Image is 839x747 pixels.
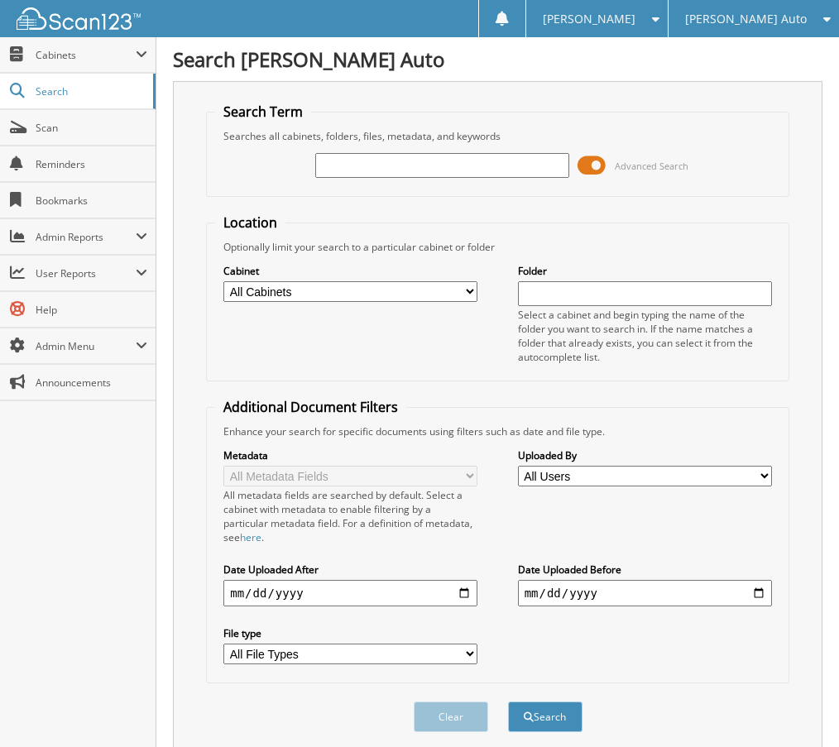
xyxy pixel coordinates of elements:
label: Date Uploaded Before [518,563,772,577]
legend: Search Term [215,103,311,121]
label: Metadata [223,448,477,462]
div: Optionally limit your search to a particular cabinet or folder [215,240,780,254]
label: Folder [518,264,772,278]
label: Uploaded By [518,448,772,462]
span: Help [36,303,147,317]
label: Date Uploaded After [223,563,477,577]
label: File type [223,626,477,640]
div: All metadata fields are searched by default. Select a cabinet with metadata to enable filtering b... [223,488,477,544]
span: Search [36,84,145,98]
span: [PERSON_NAME] Auto [685,14,807,24]
span: Bookmarks [36,194,147,208]
span: Announcements [36,376,147,390]
a: here [240,530,261,544]
button: Search [508,702,583,732]
legend: Additional Document Filters [215,398,406,416]
button: Clear [414,702,488,732]
span: Reminders [36,157,147,171]
input: start [223,580,477,606]
span: [PERSON_NAME] [543,14,635,24]
label: Cabinet [223,264,477,278]
legend: Location [215,213,285,232]
span: Admin Reports [36,230,136,244]
h1: Search [PERSON_NAME] Auto [173,45,822,73]
span: User Reports [36,266,136,280]
span: Cabinets [36,48,136,62]
span: Admin Menu [36,339,136,353]
input: end [518,580,772,606]
span: Scan [36,121,147,135]
iframe: Chat Widget [756,668,839,747]
img: scan123-logo-white.svg [17,7,141,30]
div: Select a cabinet and begin typing the name of the folder you want to search in. If the name match... [518,308,772,364]
div: Searches all cabinets, folders, files, metadata, and keywords [215,129,780,143]
div: Enhance your search for specific documents using filters such as date and file type. [215,424,780,438]
span: Advanced Search [615,160,688,172]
